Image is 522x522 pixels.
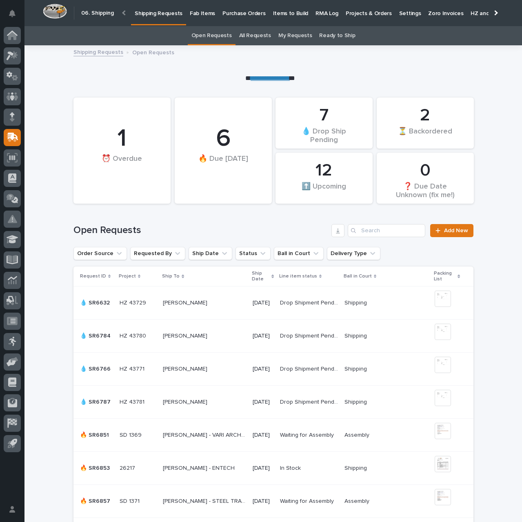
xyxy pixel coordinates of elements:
[280,397,340,406] p: Drop Shipment Pending
[348,224,425,237] input: Search
[344,430,371,439] p: Assembly
[289,160,359,181] div: 12
[280,298,340,307] p: Drop Shipment Pending
[73,386,473,419] tr: 💧 SR6787💧 SR6787 HZ 43781HZ 43781 [PERSON_NAME][PERSON_NAME] [DATE]Drop Shipment PendingDrop Ship...
[73,320,473,353] tr: 💧 SR6784💧 SR6784 HZ 43780HZ 43780 [PERSON_NAME][PERSON_NAME] [DATE]Drop Shipment PendingDrop Ship...
[73,247,127,260] button: Order Source
[289,105,359,126] div: 7
[120,496,141,505] p: SD 1371
[43,4,67,19] img: Workspace Logo
[430,224,473,237] a: Add New
[80,298,111,307] p: 💧 SR6632
[120,364,146,373] p: HZ 43771
[132,47,174,56] p: Open Requests
[80,496,112,505] p: 🔥 SR6857
[280,496,335,505] p: Waiting for Assembly
[87,154,157,180] div: ⏰ Overdue
[73,224,329,236] h1: Open Requests
[191,26,232,45] a: Open Requests
[444,228,468,233] span: Add New
[73,452,473,485] tr: 🔥 SR6853🔥 SR6853 2621726217 [PERSON_NAME] - ENTECH[PERSON_NAME] - ENTECH [DATE]In StockIn Stock S...
[163,463,236,472] p: [PERSON_NAME] - ENTECH
[120,430,143,439] p: SD 1369
[344,496,371,505] p: Assembly
[344,272,372,281] p: Ball in Court
[73,419,473,452] tr: 🔥 SR6851🔥 SR6851 SD 1369SD 1369 [PERSON_NAME] - VARI ARCHITECTS LTD[PERSON_NAME] - VARI ARCHITECT...
[162,272,180,281] p: Ship To
[4,5,21,22] button: Notifications
[80,364,112,373] p: 💧 SR6766
[163,364,209,373] p: [PERSON_NAME]
[274,247,324,260] button: Ball in Court
[80,430,111,439] p: 🔥 SR6851
[391,127,460,144] div: ⏳ Backordered
[253,498,273,505] p: [DATE]
[280,463,302,472] p: In Stock
[189,154,258,180] div: 🔥 Due [DATE]
[163,331,209,340] p: [PERSON_NAME]
[280,331,340,340] p: Drop Shipment Pending
[80,331,112,340] p: 💧 SR6784
[119,272,136,281] p: Project
[73,47,123,56] a: Shipping Requests
[253,432,273,439] p: [DATE]
[87,124,157,153] div: 1
[344,397,369,406] p: Shipping
[344,463,369,472] p: Shipping
[189,124,258,153] div: 6
[344,298,369,307] p: Shipping
[344,364,369,373] p: Shipping
[253,399,273,406] p: [DATE]
[81,10,114,17] h2: 06. Shipping
[163,397,209,406] p: [PERSON_NAME]
[289,127,359,144] div: 💧 Drop Ship Pending
[80,397,112,406] p: 💧 SR6787
[253,300,273,307] p: [DATE]
[344,331,369,340] p: Shipping
[280,364,340,373] p: Drop Shipment Pending
[130,247,185,260] button: Requested By
[163,430,248,439] p: RONALD VARI - VARI ARCHITECTS LTD
[319,26,355,45] a: Ready to Ship
[120,331,148,340] p: HZ 43780
[391,160,460,181] div: 0
[253,465,273,472] p: [DATE]
[434,269,455,284] p: Packing List
[278,26,312,45] a: My Requests
[73,287,473,320] tr: 💧 SR6632💧 SR6632 HZ 43729HZ 43729 [PERSON_NAME][PERSON_NAME] [DATE]Drop Shipment PendingDrop Ship...
[253,333,273,340] p: [DATE]
[80,272,106,281] p: Request ID
[239,26,271,45] a: All Requests
[120,397,146,406] p: HZ 43781
[253,366,273,373] p: [DATE]
[235,247,271,260] button: Status
[163,298,209,307] p: [PERSON_NAME]
[120,298,148,307] p: HZ 43729
[189,247,232,260] button: Ship Date
[327,247,380,260] button: Delivery Type
[80,463,111,472] p: 🔥 SR6853
[279,272,317,281] p: Line item status
[120,463,137,472] p: 26217
[163,496,248,505] p: QUENTIN BRILL - STEEL TRAILER
[391,182,460,199] div: ❓ Due Date Unknown (fix me!)
[252,269,269,284] p: Ship Date
[10,10,21,23] div: Notifications
[289,182,359,199] div: ⬆️ Upcoming
[73,485,473,518] tr: 🔥 SR6857🔥 SR6857 SD 1371SD 1371 [PERSON_NAME] - STEEL TRAILER[PERSON_NAME] - STEEL TRAILER [DATE]...
[280,430,335,439] p: Waiting for Assembly
[391,105,460,126] div: 2
[73,353,473,386] tr: 💧 SR6766💧 SR6766 HZ 43771HZ 43771 [PERSON_NAME][PERSON_NAME] [DATE]Drop Shipment PendingDrop Ship...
